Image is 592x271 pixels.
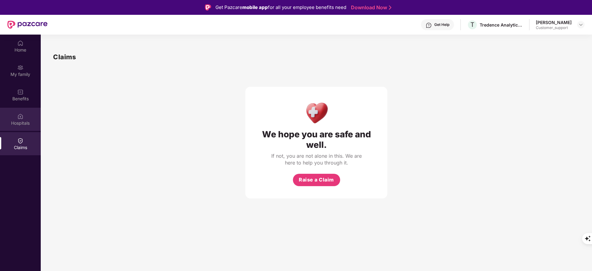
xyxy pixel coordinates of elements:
[242,4,268,10] strong: mobile app
[303,99,330,126] img: Health Care
[17,113,23,119] img: svg+xml;base64,PHN2ZyBpZD0iSG9zcGl0YWxzIiB4bWxucz0iaHR0cDovL3d3dy53My5vcmcvMjAwMC9zdmciIHdpZHRoPS...
[426,22,432,28] img: svg+xml;base64,PHN2ZyBpZD0iSGVscC0zMngzMiIgeG1sbnM9Imh0dHA6Ly93d3cudzMub3JnLzIwMDAvc3ZnIiB3aWR0aD...
[351,4,390,11] a: Download Now
[480,22,523,28] div: Tredence Analytics Solutions Private Limited
[578,22,583,27] img: svg+xml;base64,PHN2ZyBpZD0iRHJvcGRvd24tMzJ4MzIiIHhtbG5zPSJodHRwOi8vd3d3LnczLm9yZy8yMDAwL3N2ZyIgd2...
[270,152,363,166] div: If not, you are not alone in this. We are here to help you through it.
[215,4,346,11] div: Get Pazcare for all your employee benefits need
[258,129,375,150] div: We hope you are safe and well.
[53,52,76,62] h1: Claims
[17,89,23,95] img: svg+xml;base64,PHN2ZyBpZD0iQmVuZWZpdHMiIHhtbG5zPSJodHRwOi8vd3d3LnczLm9yZy8yMDAwL3N2ZyIgd2lkdGg9Ij...
[7,21,48,29] img: New Pazcare Logo
[205,4,211,10] img: Logo
[17,65,23,71] img: svg+xml;base64,PHN2ZyB3aWR0aD0iMjAiIGhlaWdodD0iMjAiIHZpZXdCb3g9IjAgMCAyMCAyMCIgZmlsbD0ibm9uZSIgeG...
[17,138,23,144] img: svg+xml;base64,PHN2ZyBpZD0iQ2xhaW0iIHhtbG5zPSJodHRwOi8vd3d3LnczLm9yZy8yMDAwL3N2ZyIgd2lkdGg9IjIwIi...
[299,176,334,184] span: Raise a Claim
[470,21,474,28] span: T
[389,4,391,11] img: Stroke
[536,19,572,25] div: [PERSON_NAME]
[536,25,572,30] div: Customer_support
[434,22,449,27] div: Get Help
[17,40,23,46] img: svg+xml;base64,PHN2ZyBpZD0iSG9tZSIgeG1sbnM9Imh0dHA6Ly93d3cudzMub3JnLzIwMDAvc3ZnIiB3aWR0aD0iMjAiIG...
[293,174,340,186] button: Raise a Claim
